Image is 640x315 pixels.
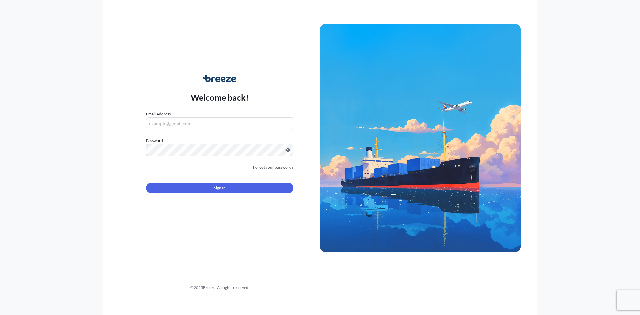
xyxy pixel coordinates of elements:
[214,185,226,191] span: Sign In
[146,137,293,144] label: Password
[119,284,320,291] div: © 2025 Breeze. All rights reserved.
[285,147,291,153] button: Show password
[146,111,171,117] label: Email Address
[191,92,249,103] p: Welcome back!
[320,24,521,252] img: Ship illustration
[146,117,293,129] input: example@gmail.com
[253,164,293,171] a: Forgot your password?
[146,183,293,193] button: Sign In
